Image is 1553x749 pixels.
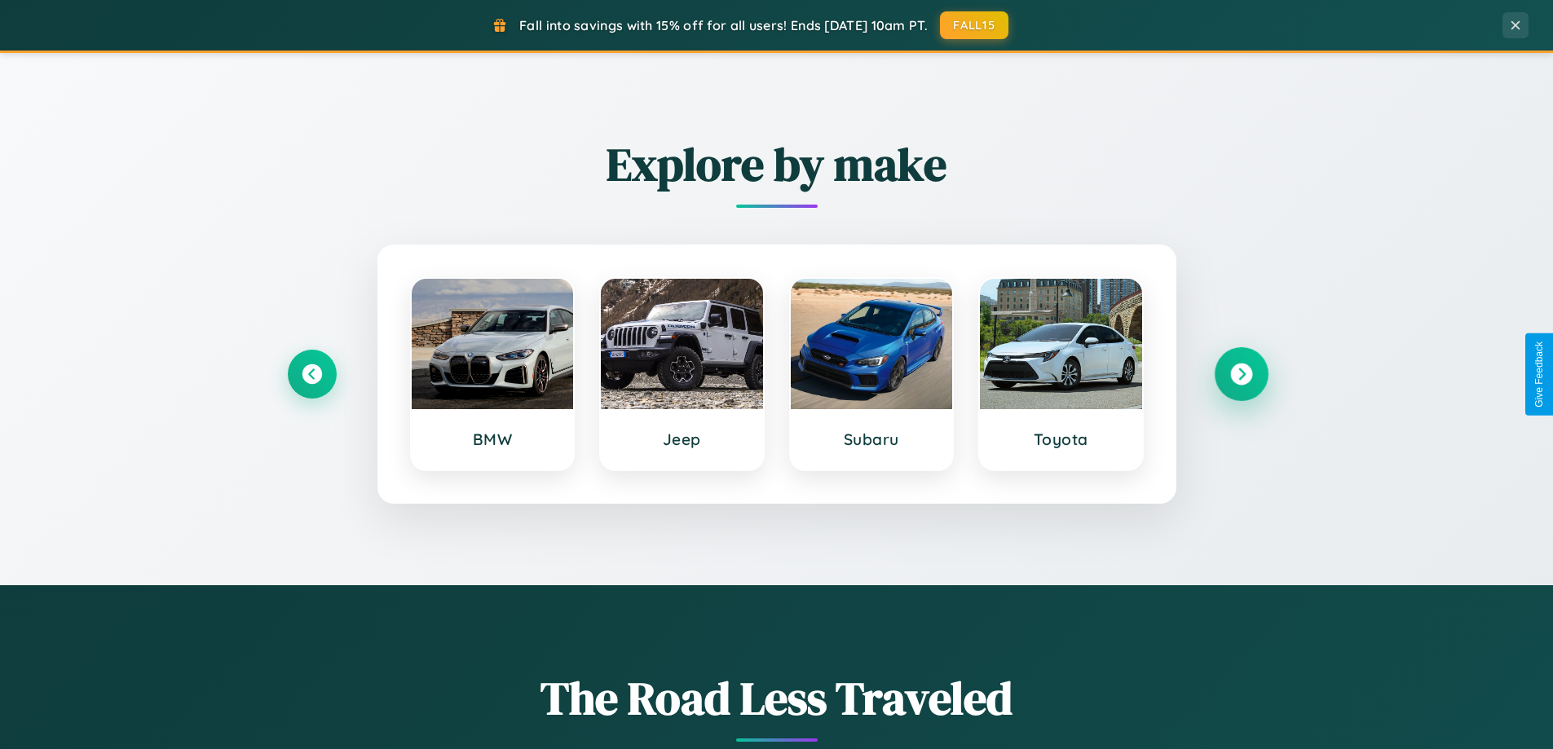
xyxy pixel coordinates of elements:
[288,133,1266,196] h2: Explore by make
[288,667,1266,729] h1: The Road Less Traveled
[807,430,937,449] h3: Subaru
[617,430,747,449] h3: Jeep
[428,430,558,449] h3: BMW
[940,11,1008,39] button: FALL15
[996,430,1126,449] h3: Toyota
[1533,341,1545,408] div: Give Feedback
[519,17,928,33] span: Fall into savings with 15% off for all users! Ends [DATE] 10am PT.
